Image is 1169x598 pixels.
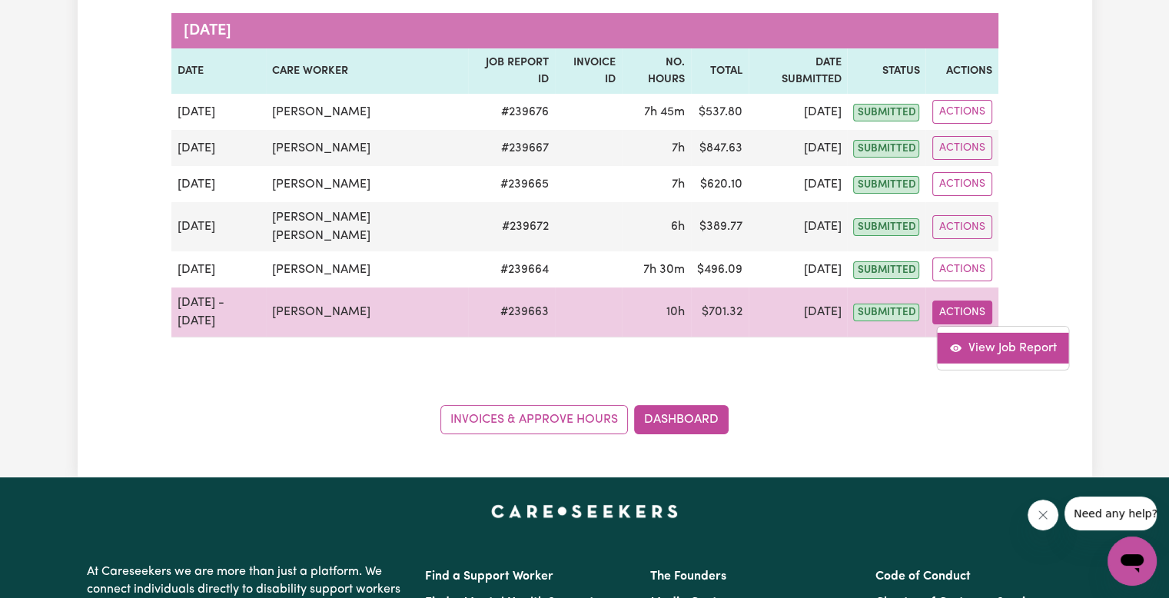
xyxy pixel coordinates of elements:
iframe: Message from company [1064,497,1157,530]
span: 10 hours [666,306,685,318]
span: 7 hours 30 minutes [643,264,685,276]
button: Actions [932,136,992,160]
td: [PERSON_NAME] [266,94,468,130]
th: No. Hours [622,48,691,94]
span: 7 hours [672,178,685,191]
td: [DATE] [749,202,847,251]
td: $ 389.77 [691,202,749,251]
button: Actions [932,215,992,239]
td: # 239663 [468,287,554,337]
button: Actions [932,257,992,281]
td: $ 537.80 [691,94,749,130]
td: [DATE] [171,130,267,166]
caption: [DATE] [171,13,998,48]
td: # 239667 [468,130,554,166]
span: 6 hours [671,221,685,233]
td: # 239664 [468,251,554,287]
a: Find a Support Worker [425,570,553,583]
span: submitted [853,104,919,121]
a: Careseekers home page [491,505,678,517]
td: [DATE] [171,94,267,130]
td: [PERSON_NAME] [266,166,468,202]
span: submitted [853,261,919,279]
td: # 239665 [468,166,554,202]
td: [DATE] [749,94,847,130]
span: Need any help? [9,11,93,23]
th: Date [171,48,267,94]
th: Invoice ID [555,48,622,94]
th: Job Report ID [468,48,554,94]
a: View job report 239663 [938,333,1069,364]
span: submitted [853,176,919,194]
span: 7 hours [672,142,685,154]
th: Total [691,48,749,94]
td: [DATE] [171,251,267,287]
td: $ 620.10 [691,166,749,202]
button: Actions [932,100,992,124]
a: The Founders [650,570,726,583]
td: [DATE] [749,166,847,202]
td: [PERSON_NAME] [PERSON_NAME] [266,202,468,251]
span: 7 hours 45 minutes [644,106,685,118]
a: Invoices & Approve Hours [440,405,628,434]
td: [DATE] - [DATE] [171,287,267,337]
span: submitted [853,304,919,321]
span: submitted [853,218,919,236]
th: Actions [925,48,998,94]
iframe: Close message [1028,500,1058,530]
td: $ 847.63 [691,130,749,166]
td: [DATE] [749,287,847,337]
td: [DATE] [171,166,267,202]
iframe: Button to launch messaging window [1108,537,1157,586]
td: [PERSON_NAME] [266,251,468,287]
th: Date Submitted [749,48,847,94]
a: Dashboard [634,405,729,434]
td: # 239676 [468,94,554,130]
td: [PERSON_NAME] [266,130,468,166]
td: $ 496.09 [691,251,749,287]
th: Care worker [266,48,468,94]
span: submitted [853,140,919,158]
td: [DATE] [171,202,267,251]
button: Actions [932,301,992,324]
td: [DATE] [749,130,847,166]
td: # 239672 [468,202,554,251]
div: Actions [937,326,1070,370]
td: $ 701.32 [691,287,749,337]
button: Actions [932,172,992,196]
td: [DATE] [749,251,847,287]
td: [PERSON_NAME] [266,287,468,337]
a: Code of Conduct [875,570,971,583]
th: Status [847,48,925,94]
